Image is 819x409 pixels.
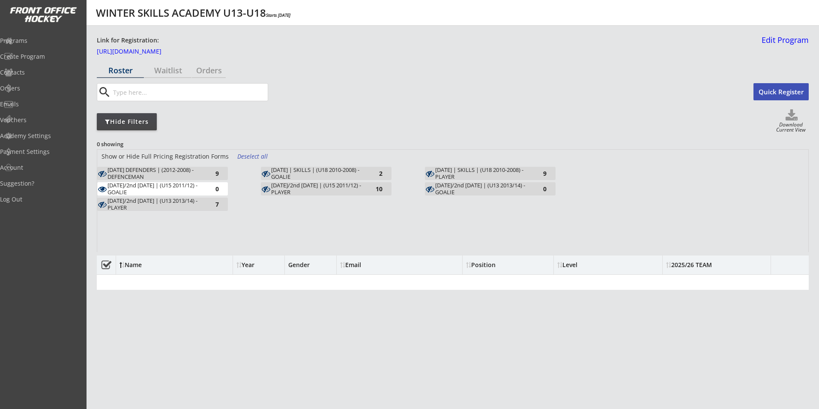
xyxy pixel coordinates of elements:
div: TUESDAY/2nd FRIDAY | (U15 2011/12) - PLAYER [271,182,365,195]
div: 7 [202,201,219,208]
div: 0 [202,186,219,192]
div: Waitlist [144,66,191,74]
div: 0 [529,186,547,192]
div: [DATE]/2nd [DATE] | (U13 2013/14) - GOALIE [435,182,529,195]
div: 9 [202,170,219,177]
div: WEDNESDAY/2nd FRIDAY | (U13 2013/14) - GOALIE [435,182,529,195]
a: Edit Program [758,36,809,51]
div: WEDNESDAY/2nd FRIDAY | (U13 2013/14) - PLAYER [108,198,202,211]
div: [DATE] | SKILLS | (U18 2010-2008) - GOALIE [271,167,365,180]
a: [URL][DOMAIN_NAME] [97,48,182,58]
div: TUESDAY/2nd FRIDAY | (U15 2011/12) - GOALIE [108,182,202,195]
div: 9 [529,170,547,177]
div: Link for Registration: [97,36,160,45]
div: MONDAY DEFENDERS | (2012-2008) - DEFENCEMAN [108,167,202,180]
div: Gender [288,262,314,268]
button: Quick Register [753,83,809,100]
div: [DATE] DEFENDERS | (2012-2008) - DEFENCEMAN [108,167,202,180]
div: 2 [365,170,383,177]
div: Year [236,262,281,268]
div: Roster [97,66,144,74]
div: Hide Filters [97,117,157,126]
div: Orders [192,66,226,74]
div: WINTER SKILLS ACADEMY U13-U18 [96,8,290,18]
div: Position [466,262,543,268]
div: Deselect all [237,152,269,161]
div: Download Current View [773,122,809,134]
div: [DATE]/2nd [DATE] | (U13 2013/14) - PLAYER [108,198,202,211]
div: THURSDAY | SKILLS | (U18 2010-2008) - GOALIE [271,167,365,180]
div: [DATE]/2nd [DATE] | (U15 2011/12) - PLAYER [271,182,365,195]
div: THURSDAY | SKILLS | (U18 2010-2008) - PLAYER [435,167,529,180]
div: [DATE] | SKILLS | (U18 2010-2008) - PLAYER [435,167,529,180]
div: 10 [365,186,383,192]
div: Level [557,262,634,268]
button: search [97,85,111,99]
div: Show or Hide Full Pricing Registration Forms [97,152,233,161]
em: Starts [DATE] [266,12,290,18]
input: Type here... [111,84,268,101]
div: 2025/26 TEAM [666,262,712,268]
div: Email [340,262,417,268]
button: Click to download full roster. Your browser settings may try to block it, check your security set... [774,109,809,122]
div: [DATE]/2nd [DATE] | (U15 2011/12) - GOALIE [108,182,202,195]
div: Name [120,262,189,268]
div: 0 showing [97,140,158,148]
img: FOH%20White%20Logo%20Transparent.png [9,7,77,23]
